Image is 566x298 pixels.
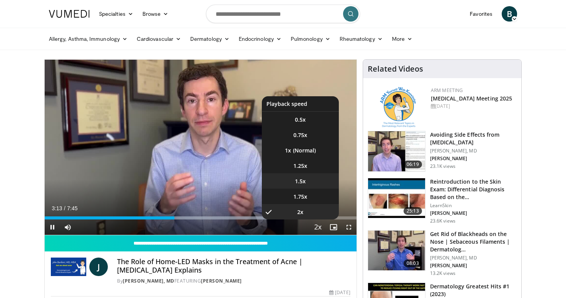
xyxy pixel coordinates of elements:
[431,103,515,110] div: [DATE]
[329,289,350,296] div: [DATE]
[431,87,463,94] a: ARM Meeting
[285,147,291,154] span: 1x
[335,31,387,47] a: Rheumatology
[465,6,497,22] a: Favorites
[206,5,360,23] input: Search topics, interventions
[117,278,350,285] div: By FEATURING
[295,116,306,124] span: 0.5x
[52,205,62,211] span: 3:13
[44,31,132,47] a: Allergy, Asthma, Immunology
[295,177,306,185] span: 1.5x
[368,131,517,172] a: 06:19 Avoiding Side Effects from [MEDICAL_DATA] [PERSON_NAME], MD [PERSON_NAME] 23.1K views
[201,278,242,284] a: [PERSON_NAME]
[60,219,75,235] button: Mute
[67,205,77,211] span: 7:45
[45,219,60,235] button: Pause
[430,178,517,201] h3: Reintroduction to the Skin Exam: Differential Diagnosis Based on the…
[404,161,422,168] span: 06:19
[45,216,357,219] div: Progress Bar
[186,31,234,47] a: Dermatology
[430,210,517,216] p: [PERSON_NAME]
[430,131,517,146] h3: Avoiding Side Effects from [MEDICAL_DATA]
[430,148,517,154] p: [PERSON_NAME], MD
[293,131,307,139] span: 0.75x
[51,258,86,276] img: John Barbieri, MD
[138,6,173,22] a: Browse
[430,270,455,276] p: 13.2K views
[368,178,425,218] img: 022c50fb-a848-4cac-a9d8-ea0906b33a1b.150x105_q85_crop-smart_upscale.jpg
[380,87,416,127] img: 89a28c6a-718a-466f-b4d1-7c1f06d8483b.png.150x105_q85_autocrop_double_scale_upscale_version-0.2.png
[94,6,138,22] a: Specialties
[502,6,517,22] a: B
[430,230,517,253] h3: Get Rid of Blackheads on the Nose | Sebaceous Filaments | Dermatolog…
[310,219,326,235] button: Playback Rate
[49,10,90,18] img: VuMedi Logo
[430,203,517,209] p: LearnSkin
[64,205,65,211] span: /
[293,193,307,201] span: 1.75x
[368,231,425,271] img: 54dc8b42-62c8-44d6-bda4-e2b4e6a7c56d.150x105_q85_crop-smart_upscale.jpg
[404,259,422,267] span: 08:03
[297,208,303,216] span: 2x
[431,95,512,102] a: [MEDICAL_DATA] Meeting 2025
[430,283,517,298] h3: Dermatology Greatest Hits #1 (2023)
[368,131,425,171] img: 6f9900f7-f6e7-4fd7-bcbb-2a1dc7b7d476.150x105_q85_crop-smart_upscale.jpg
[368,230,517,276] a: 08:03 Get Rid of Blackheads on the Nose | Sebaceous Filaments | Dermatolog… [PERSON_NAME], MD [PE...
[387,31,417,47] a: More
[117,258,350,274] h4: The Role of Home-LED Masks in the Treatment of Acne | [MEDICAL_DATA] Explains
[404,207,422,215] span: 25:13
[326,219,341,235] button: Enable picture-in-picture mode
[293,162,307,170] span: 1.25x
[45,60,357,235] video-js: Video Player
[430,163,455,169] p: 23.1K views
[430,218,455,224] p: 23.6K views
[89,258,108,276] a: J
[341,219,357,235] button: Fullscreen
[430,263,517,269] p: [PERSON_NAME]
[430,255,517,261] p: [PERSON_NAME], MD
[430,156,517,162] p: [PERSON_NAME]
[368,178,517,224] a: 25:13 Reintroduction to the Skin Exam: Differential Diagnosis Based on the… LearnSkin [PERSON_NAM...
[132,31,186,47] a: Cardiovascular
[286,31,335,47] a: Pulmonology
[234,31,286,47] a: Endocrinology
[123,278,174,284] a: [PERSON_NAME], MD
[368,64,423,74] h4: Related Videos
